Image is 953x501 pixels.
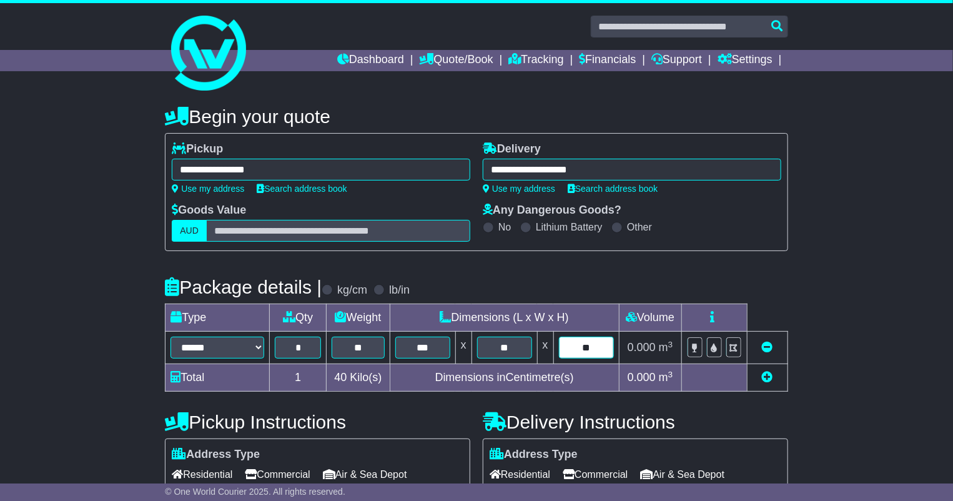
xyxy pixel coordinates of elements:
span: Commercial [563,465,628,484]
label: No [498,221,511,233]
td: Kilo(s) [327,364,390,392]
label: lb/in [389,284,410,297]
label: Goods Value [172,204,246,217]
a: Tracking [508,50,563,71]
a: Add new item [762,371,773,384]
a: Settings [718,50,773,71]
label: Pickup [172,142,223,156]
a: Use my address [172,184,244,194]
sup: 3 [668,370,673,379]
label: Address Type [490,448,578,462]
label: Any Dangerous Goods? [483,204,621,217]
h4: Pickup Instructions [165,412,470,432]
a: Search address book [257,184,347,194]
label: Delivery [483,142,541,156]
h4: Package details | [165,277,322,297]
label: Other [627,221,652,233]
td: Qty [270,304,327,332]
span: 40 [334,371,347,384]
span: 0.000 [628,341,656,354]
td: x [455,332,472,364]
span: © One World Courier 2025. All rights reserved. [165,487,345,497]
label: AUD [172,220,207,242]
a: Dashboard [337,50,404,71]
a: Search address book [568,184,658,194]
td: Total [165,364,270,392]
span: Air & Sea Depot [323,465,407,484]
label: Address Type [172,448,260,462]
a: Remove this item [762,341,773,354]
label: Lithium Battery [536,221,603,233]
a: Financials [579,50,636,71]
h4: Begin your quote [165,106,788,127]
td: x [537,332,553,364]
span: m [659,341,673,354]
span: Air & Sea Depot [640,465,724,484]
td: Dimensions (L x W x H) [390,304,619,332]
td: Dimensions in Centimetre(s) [390,364,619,392]
label: kg/cm [337,284,367,297]
span: 0.000 [628,371,656,384]
a: Support [651,50,702,71]
td: Volume [619,304,681,332]
a: Use my address [483,184,555,194]
td: Type [165,304,270,332]
h4: Delivery Instructions [483,412,788,432]
span: Residential [172,465,232,484]
sup: 3 [668,340,673,349]
span: Commercial [245,465,310,484]
span: m [659,371,673,384]
a: Quote/Book [420,50,493,71]
span: Residential [490,465,550,484]
td: 1 [270,364,327,392]
td: Weight [327,304,390,332]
